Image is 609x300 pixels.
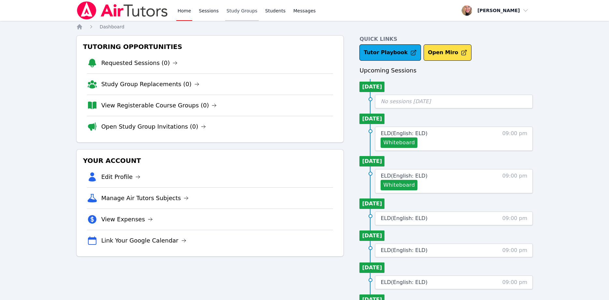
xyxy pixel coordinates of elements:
a: Link Your Google Calendar [101,236,186,245]
li: [DATE] [359,198,384,209]
a: Requested Sessions (0) [101,58,178,68]
h3: Your Account [82,155,339,166]
span: ELD ( English: ELD ) [381,173,427,179]
span: ELD ( English: ELD ) [381,279,427,285]
a: Edit Profile [101,172,141,182]
span: 09:00 pm [502,172,527,190]
a: View Expenses [101,215,153,224]
button: Open Miro [424,44,471,61]
span: 09:00 pm [502,130,527,148]
li: [DATE] [359,82,384,92]
li: [DATE] [359,262,384,273]
a: ELD(English: ELD) [381,172,427,180]
button: Whiteboard [381,180,417,190]
a: ELD(English: ELD) [381,246,427,254]
span: 09:00 pm [502,278,527,286]
span: ELD ( English: ELD ) [381,130,427,136]
a: Tutor Playbook [359,44,421,61]
span: No sessions [DATE] [381,98,431,104]
span: ELD ( English: ELD ) [381,215,427,221]
span: Messages [293,8,316,14]
a: View Registerable Course Groups (0) [101,101,217,110]
h3: Tutoring Opportunities [82,41,339,53]
img: Air Tutors [76,1,168,20]
a: Open Study Group Invitations (0) [101,122,206,131]
h4: Quick Links [359,35,533,43]
a: Study Group Replacements (0) [101,80,199,89]
span: ELD ( English: ELD ) [381,247,427,253]
a: ELD(English: ELD) [381,278,427,286]
h3: Upcoming Sessions [359,66,533,75]
span: 09:00 pm [502,246,527,254]
span: 09:00 pm [502,214,527,222]
nav: Breadcrumb [76,24,533,30]
a: ELD(English: ELD) [381,130,427,137]
li: [DATE] [359,114,384,124]
button: Whiteboard [381,137,417,148]
li: [DATE] [359,230,384,241]
a: Dashboard [100,24,124,30]
a: ELD(English: ELD) [381,214,427,222]
li: [DATE] [359,156,384,166]
a: Manage Air Tutors Subjects [101,194,189,203]
span: Dashboard [100,24,124,29]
